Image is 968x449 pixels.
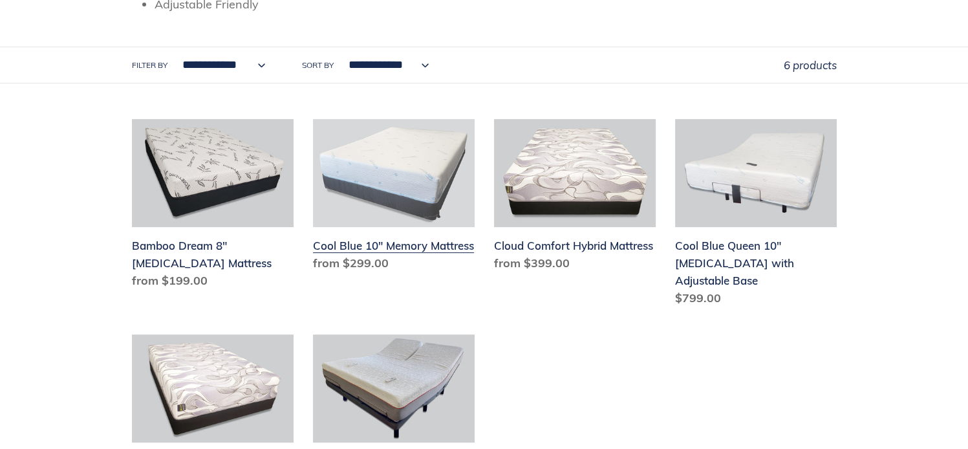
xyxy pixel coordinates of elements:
span: 6 products [784,58,837,72]
a: Cloud Comfort Hybrid Mattress [494,119,656,277]
label: Filter by [132,60,167,71]
label: Sort by [302,60,334,71]
a: Cool Blue 10" Memory Mattress [313,119,475,277]
a: Cool Blue Queen 10" Memory Foam with Adjustable Base [675,119,837,312]
a: Bamboo Dream 8" Memory Foam Mattress [132,119,294,294]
